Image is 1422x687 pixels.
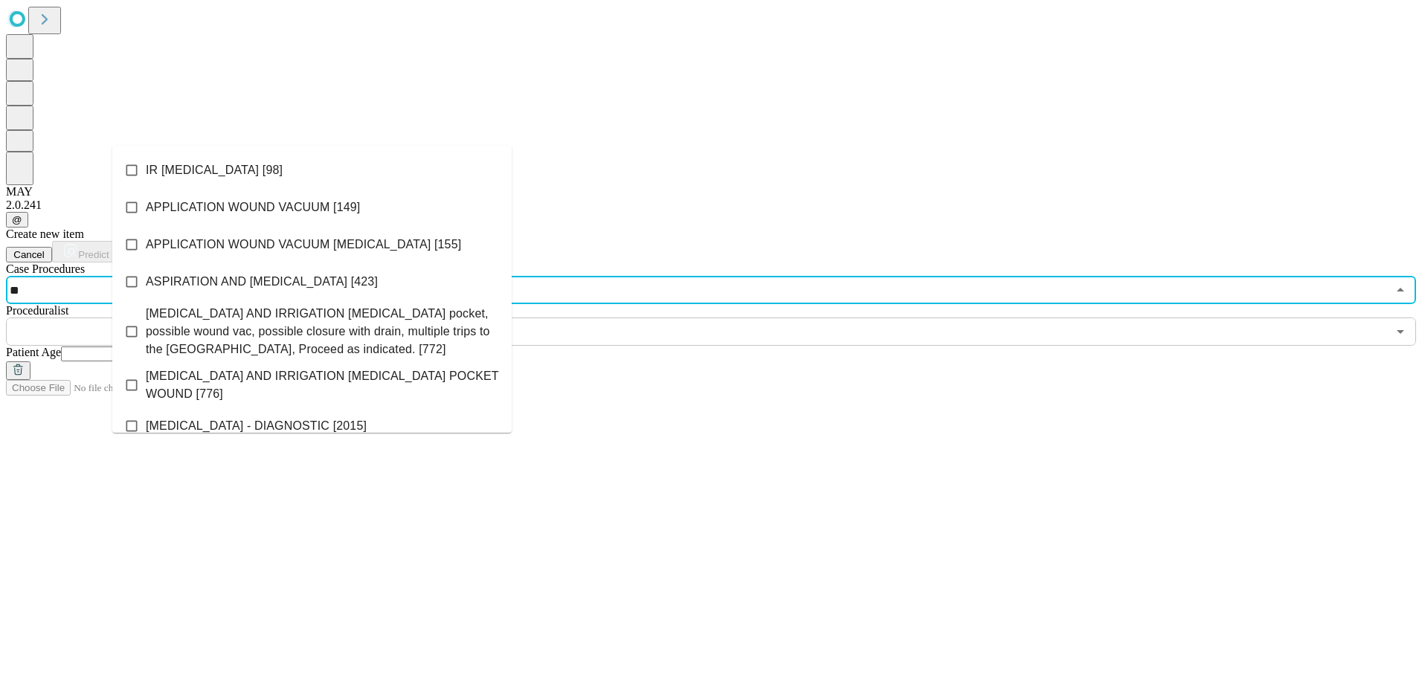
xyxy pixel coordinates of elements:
button: @ [6,212,28,228]
span: Create new item [6,228,84,240]
span: Scheduled Procedure [6,262,85,275]
span: IR [MEDICAL_DATA] [98] [146,161,283,179]
button: Predict [52,241,120,262]
button: Open [1390,321,1411,342]
span: [MEDICAL_DATA] AND IRRIGATION [MEDICAL_DATA] POCKET WOUND [776] [146,367,500,403]
span: APPLICATION WOUND VACUUM [149] [146,199,360,216]
div: 2.0.241 [6,199,1416,212]
span: [MEDICAL_DATA] AND IRRIGATION [MEDICAL_DATA] pocket, possible wound vac, possible closure with dr... [146,305,500,358]
button: Cancel [6,247,52,262]
button: Close [1390,280,1411,300]
span: APPLICATION WOUND VACUUM [MEDICAL_DATA] [155] [146,236,461,254]
div: MAY [6,185,1416,199]
span: Cancel [13,249,45,260]
span: ASPIRATION AND [MEDICAL_DATA] [423] [146,273,378,291]
span: Proceduralist [6,304,68,317]
span: [MEDICAL_DATA] - DIAGNOSTIC [2015] [146,417,367,435]
span: Patient Age [6,346,61,358]
span: @ [12,214,22,225]
span: Predict [78,249,109,260]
